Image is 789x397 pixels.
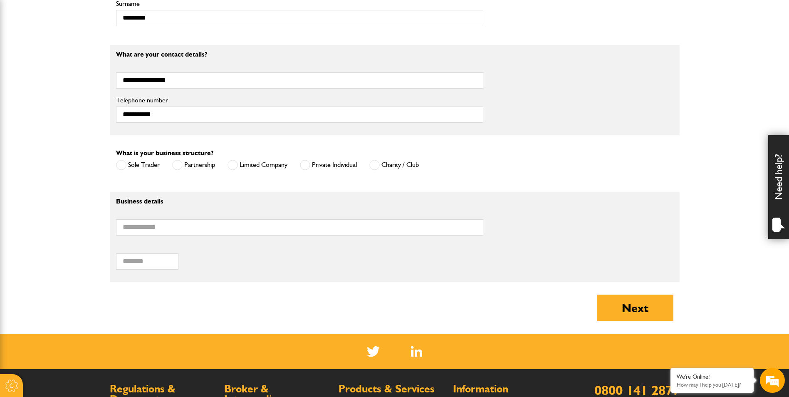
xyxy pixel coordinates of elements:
[116,150,213,156] label: What is your business structure?
[116,160,160,170] label: Sole Trader
[411,346,422,357] a: LinkedIn
[339,384,445,395] h2: Products & Services
[369,160,419,170] label: Charity / Club
[14,46,35,58] img: d_20077148190_company_1631870298795_20077148190
[116,51,483,58] p: What are your contact details?
[768,135,789,239] div: Need help?
[113,256,151,268] em: Start Chat
[43,47,140,57] div: Chat with us now
[116,0,483,7] label: Surname
[172,160,215,170] label: Partnership
[453,384,559,395] h2: Information
[136,4,156,24] div: Minimize live chat window
[300,160,357,170] label: Private Individual
[677,373,747,380] div: We're Online!
[228,160,287,170] label: Limited Company
[411,346,422,357] img: Linked In
[11,126,152,144] input: Enter your phone number
[11,102,152,120] input: Enter your email address
[367,346,380,357] img: Twitter
[597,295,673,321] button: Next
[116,198,483,205] p: Business details
[677,382,747,388] p: How may I help you today?
[11,77,152,95] input: Enter your last name
[116,97,483,104] label: Telephone number
[11,151,152,249] textarea: Type your message and hit 'Enter'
